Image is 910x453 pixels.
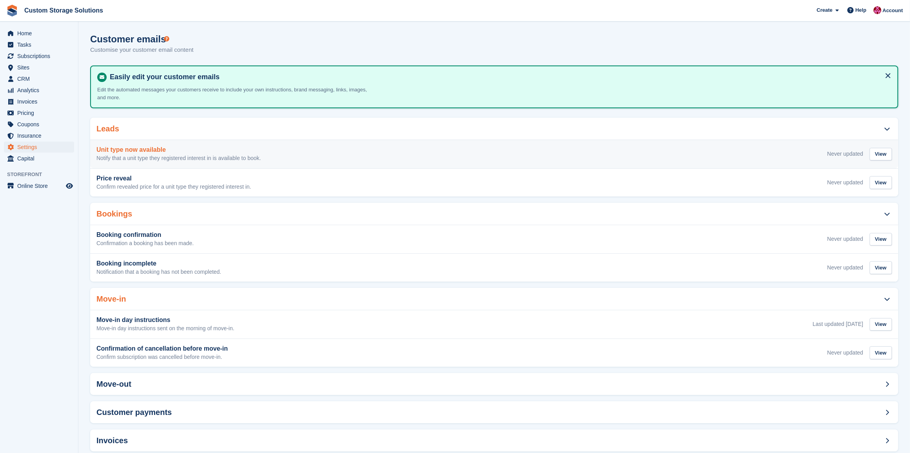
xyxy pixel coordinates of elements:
[96,240,194,247] p: Confirmation a booking has been made.
[17,39,64,50] span: Tasks
[870,261,892,274] div: View
[4,119,74,130] a: menu
[107,73,891,82] h4: Easily edit your customer emails
[96,354,228,361] p: Confirm subscription was cancelled before move-in.
[4,180,74,191] a: menu
[90,169,898,197] a: Price reveal Confirm revealed price for a unit type they registered interest in. Never updated View
[96,209,132,218] h2: Bookings
[90,339,898,367] a: Confirmation of cancellation before move-in Confirm subscription was cancelled before move-in. Ne...
[97,86,372,101] p: Edit the automated messages your customers receive to include your own instructions, brand messag...
[96,260,221,267] h3: Booking incomplete
[17,96,64,107] span: Invoices
[17,107,64,118] span: Pricing
[4,85,74,96] a: menu
[96,269,221,276] p: Notification that a booking has not been completed.
[90,225,898,253] a: Booking confirmation Confirmation a booking has been made. Never updated View
[870,176,892,189] div: View
[96,146,261,153] h3: Unit type now available
[17,130,64,141] span: Insurance
[827,235,863,243] div: Never updated
[90,34,193,44] h1: Customer emails
[96,124,119,133] h2: Leads
[827,264,863,272] div: Never updated
[827,178,863,187] div: Never updated
[90,310,898,338] a: Move-in day instructions Move-in day instructions sent on the morning of move-in. Last updated [D...
[4,51,74,62] a: menu
[17,180,64,191] span: Online Store
[4,153,74,164] a: menu
[17,153,64,164] span: Capital
[4,142,74,153] a: menu
[17,85,64,96] span: Analytics
[163,35,170,42] div: Tooltip anchor
[883,7,903,15] span: Account
[870,318,892,331] div: View
[96,380,131,389] h2: Move-out
[96,436,128,445] h2: Invoices
[4,73,74,84] a: menu
[96,408,172,417] h2: Customer payments
[96,184,251,191] p: Confirm revealed price for a unit type they registered interest in.
[874,6,881,14] img: Jack Alexander
[817,6,832,14] span: Create
[870,148,892,161] div: View
[96,231,194,238] h3: Booking confirmation
[4,28,74,39] a: menu
[4,96,74,107] a: menu
[96,325,234,332] p: Move-in day instructions sent on the morning of move-in.
[17,119,64,130] span: Coupons
[4,62,74,73] a: menu
[21,4,106,17] a: Custom Storage Solutions
[96,175,251,182] h3: Price reveal
[7,171,78,178] span: Storefront
[96,345,228,352] h3: Confirmation of cancellation before move-in
[813,320,863,328] div: Last updated [DATE]
[90,254,898,282] a: Booking incomplete Notification that a booking has not been completed. Never updated View
[96,155,261,162] p: Notify that a unit type they registered interest in is available to book.
[827,349,863,357] div: Never updated
[4,39,74,50] a: menu
[4,130,74,141] a: menu
[870,233,892,246] div: View
[827,150,863,158] div: Never updated
[17,28,64,39] span: Home
[96,295,126,304] h2: Move-in
[6,5,18,16] img: stora-icon-8386f47178a22dfd0bd8f6a31ec36ba5ce8667c1dd55bd0f319d3a0aa187defe.svg
[90,45,193,55] p: Customise your customer email content
[4,107,74,118] a: menu
[17,62,64,73] span: Sites
[90,140,898,168] a: Unit type now available Notify that a unit type they registered interest in is available to book....
[17,73,64,84] span: CRM
[65,181,74,191] a: Preview store
[17,51,64,62] span: Subscriptions
[96,317,234,324] h3: Move-in day instructions
[870,346,892,359] div: View
[17,142,64,153] span: Settings
[856,6,866,14] span: Help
